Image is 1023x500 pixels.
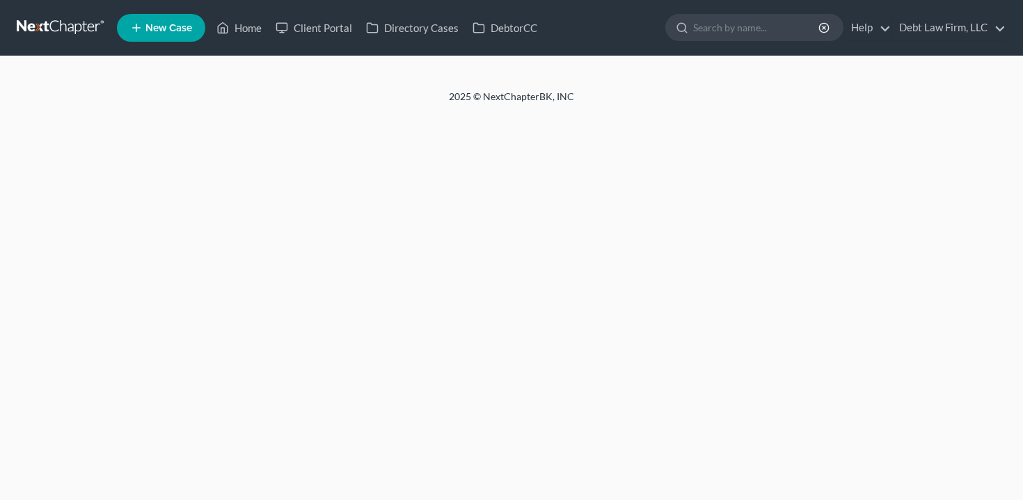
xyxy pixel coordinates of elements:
div: 2025 © NextChapterBK, INC [115,90,908,115]
a: DebtorCC [466,15,544,40]
span: New Case [145,23,192,33]
a: Debt Law Firm, LLC [892,15,1006,40]
a: Home [209,15,269,40]
a: Help [844,15,891,40]
a: Directory Cases [359,15,466,40]
a: Client Portal [269,15,359,40]
input: Search by name... [693,15,820,40]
